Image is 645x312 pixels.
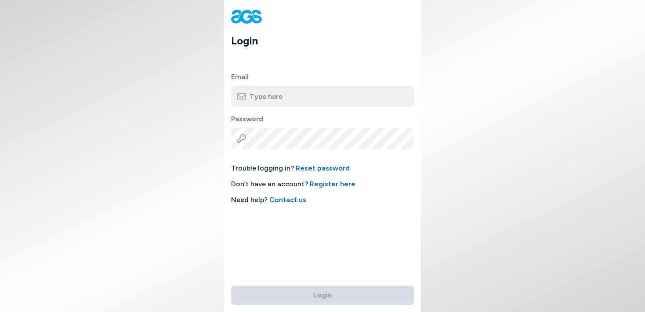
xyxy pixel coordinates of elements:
[231,72,414,82] label: Email
[310,180,355,188] a: Register here
[231,179,414,189] span: Don’t have an account?
[231,33,421,49] h1: Login
[269,196,306,204] a: Contact us
[231,286,414,305] button: Login
[231,163,414,174] span: Trouble logging in?
[231,86,414,107] input: Type here
[296,164,350,172] a: Reset password
[231,114,414,124] label: Password
[231,195,414,205] span: Need help?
